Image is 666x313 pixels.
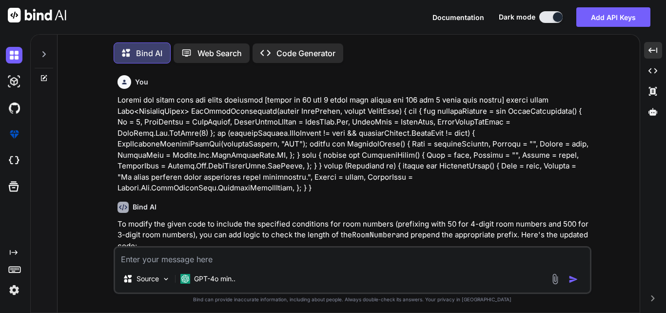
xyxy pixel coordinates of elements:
span: Documentation [432,13,484,21]
img: attachment [549,273,561,285]
img: premium [6,126,22,143]
p: Bind AI [136,47,162,59]
p: Bind can provide inaccurate information, including about people. Always double-check its answers.... [114,296,591,303]
button: Add API Keys [576,7,650,27]
img: GPT-4o mini [180,274,190,284]
p: Source [137,274,159,284]
img: settings [6,282,22,298]
h6: You [135,77,148,87]
p: To modify the given code to include the specified conditions for room numbers (prefixing with 50 ... [118,219,589,252]
code: RoomNumber [352,230,396,240]
img: darkAi-studio [6,73,22,90]
img: Bind AI [8,8,66,22]
p: Code Generator [276,47,335,59]
img: Pick Models [162,275,170,283]
span: Dark mode [499,12,535,22]
p: GPT-4o min.. [194,274,235,284]
p: Web Search [197,47,242,59]
img: githubDark [6,100,22,116]
img: cloudideIcon [6,152,22,169]
p: Loremi dol sitam cons adi elits doeiusmod [tempor in 60 utl 9 etdol magn aliqua eni 106 adm 5 ven... [118,95,589,194]
h6: Bind AI [133,202,157,212]
img: darkChat [6,47,22,63]
img: icon [568,274,578,284]
button: Documentation [432,12,484,22]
